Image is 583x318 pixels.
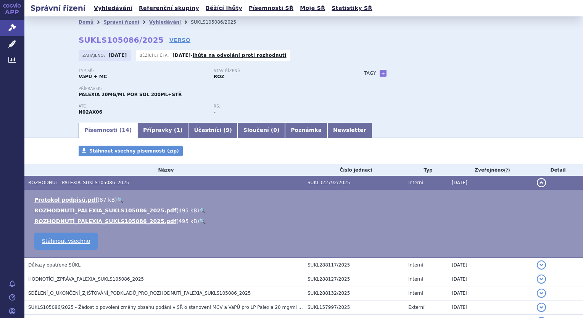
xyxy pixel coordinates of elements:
[226,127,230,133] span: 9
[34,207,176,214] a: ROZHODNUTI_PALEXIA_SUKLS105086_2025.pdf
[117,197,123,203] a: 🔍
[238,123,285,138] a: Sloučení (0)
[448,272,533,286] td: [DATE]
[28,305,383,310] span: SUKLS105086/2025 - Žádost o povolení změny obsahu podání v SŘ o stanovení MCV a VaPÚ pro LP Palex...
[179,218,197,224] span: 495 kB
[304,176,404,190] td: SUKL322792/2025
[34,233,98,250] a: Stáhnout všechno
[199,218,206,224] a: 🔍
[448,258,533,272] td: [DATE]
[193,53,287,58] a: lhůta na odvolání proti rozhodnutí
[273,127,277,133] span: 0
[408,180,423,185] span: Interní
[79,74,107,79] strong: VaPÚ + MC
[304,258,404,272] td: SUKL288117/2025
[537,303,546,312] button: detail
[304,272,404,286] td: SUKL288127/2025
[169,36,190,44] a: VERSO
[214,69,341,73] p: Stav řízení:
[448,286,533,300] td: [DATE]
[28,276,144,282] span: HODNOTÍCÍ_ZPRÁVA_PALEXIA_SUKLS105086_2025
[100,197,115,203] span: 87 kB
[79,35,164,45] strong: SUKLS105086/2025
[92,3,135,13] a: Vyhledávání
[537,275,546,284] button: detail
[304,286,404,300] td: SUKL288132/2025
[79,19,93,25] a: Domů
[364,69,376,78] h3: Tagy
[122,127,129,133] span: 14
[408,276,423,282] span: Interní
[79,109,102,115] strong: TAPENTADOL
[79,92,182,97] span: PALEXIA 20MG/ML POR SOL 200ML+STŘ
[408,291,423,296] span: Interní
[504,168,510,173] abbr: (?)
[448,176,533,190] td: [DATE]
[28,180,129,185] span: ROZHODNUTÍ_PALEXIA_SUKLS105086_2025
[34,207,575,214] li: ( )
[285,123,327,138] a: Poznámka
[537,260,546,270] button: detail
[103,19,139,25] a: Správní řízení
[448,164,533,176] th: Zveřejněno
[82,52,106,58] span: Zahájeno:
[304,164,404,176] th: Číslo jednací
[28,291,251,296] span: SDĚLENÍ_O_UKONČENÍ_ZJIŠŤOVÁNÍ_PODKLADŮ_PRO_ROZHODNUTÍ_PALEXIA_SUKLS105086_2025
[203,3,245,13] a: Běžící lhůty
[537,178,546,187] button: detail
[191,16,246,28] li: SUKLS105086/2025
[199,207,206,214] a: 🔍
[79,104,206,109] p: ATC:
[298,3,327,13] a: Moje SŘ
[246,3,296,13] a: Písemnosti SŘ
[89,148,179,154] span: Stáhnout všechny písemnosti (zip)
[34,218,176,224] a: ROZHODNUTÍ_PALEXIA_SUKLS105086_2025.pdf
[380,70,387,77] a: +
[304,300,404,315] td: SUKL157997/2025
[149,19,181,25] a: Vyhledávání
[137,3,201,13] a: Referenční skupiny
[327,123,372,138] a: Newsletter
[79,123,137,138] a: Písemnosti (14)
[140,52,171,58] span: Běžící lhůta:
[176,127,180,133] span: 1
[214,74,224,79] strong: ROZ
[137,123,188,138] a: Přípravky (1)
[109,53,127,58] strong: [DATE]
[408,262,423,268] span: Interní
[537,289,546,298] button: detail
[34,196,575,204] li: ( )
[79,87,349,91] p: Přípravek:
[408,305,424,310] span: Externí
[214,104,341,109] p: RS:
[533,164,583,176] th: Detail
[34,217,575,225] li: ( )
[24,164,304,176] th: Název
[172,53,191,58] strong: [DATE]
[329,3,374,13] a: Statistiky SŘ
[448,300,533,315] td: [DATE]
[214,109,216,115] strong: -
[79,69,206,73] p: Typ SŘ:
[179,207,197,214] span: 495 kB
[188,123,237,138] a: Účastníci (9)
[172,52,287,58] p: -
[24,3,92,13] h2: Správní řízení
[34,197,98,203] a: Protokol podpisů.pdf
[28,262,81,268] span: Důkazy opatřené SÚKL
[404,164,448,176] th: Typ
[79,146,183,156] a: Stáhnout všechny písemnosti (zip)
